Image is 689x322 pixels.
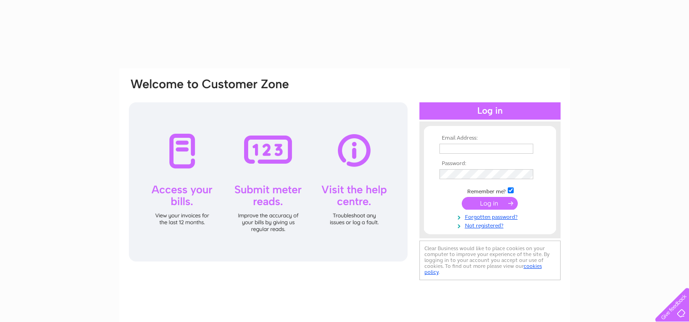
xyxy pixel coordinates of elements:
[419,241,561,280] div: Clear Business would like to place cookies on your computer to improve your experience of the sit...
[424,263,542,275] a: cookies policy
[462,197,518,210] input: Submit
[437,186,543,195] td: Remember me?
[439,221,543,229] a: Not registered?
[439,212,543,221] a: Forgotten password?
[437,161,543,167] th: Password:
[437,135,543,141] th: Email Address:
